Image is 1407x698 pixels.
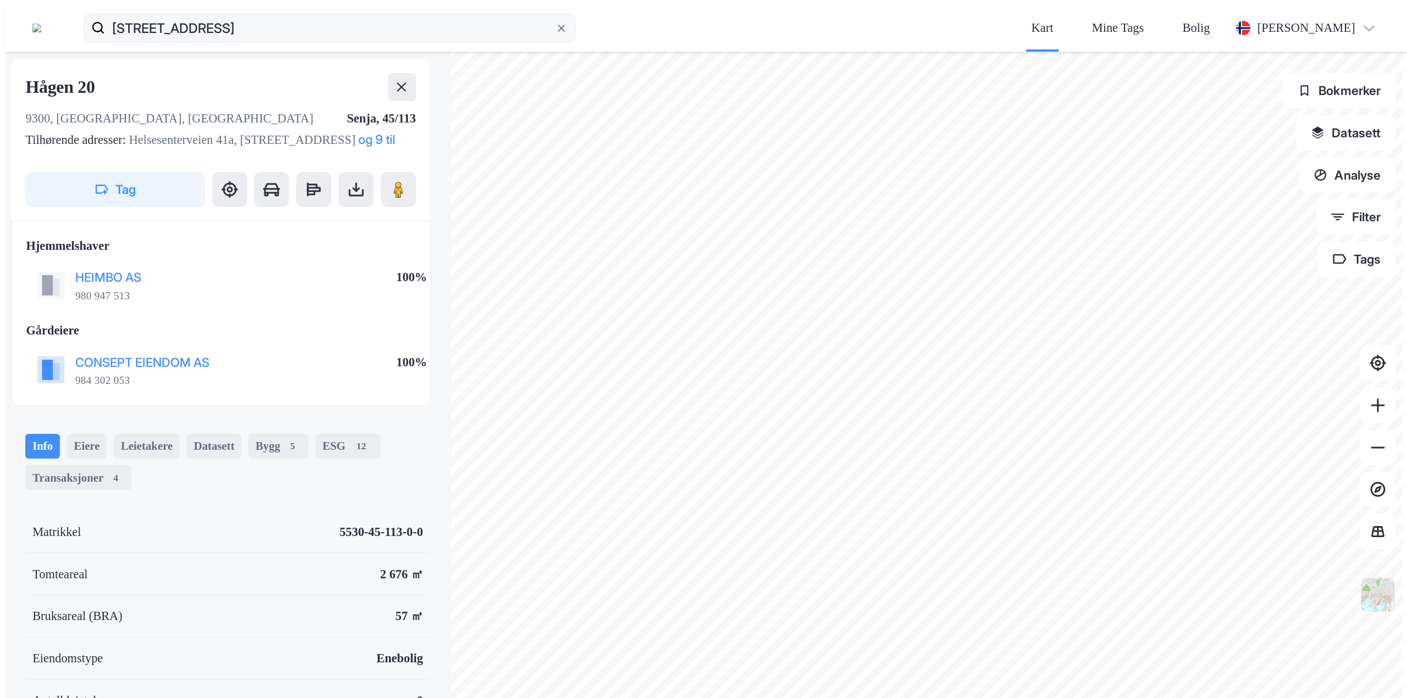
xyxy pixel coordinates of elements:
div: 2 676 ㎡ [380,564,423,585]
button: Datasett [1296,115,1395,150]
button: Tags [1318,242,1395,277]
div: Helsesenterveien 41a, [STREET_ADDRESS] [25,129,402,150]
div: Hågen 20 [25,73,98,101]
div: Info [25,434,60,459]
div: 4 [107,469,125,487]
div: Bruksareal (BRA) [32,606,123,627]
div: Matrikkel [32,522,81,543]
div: ESG [315,434,380,459]
div: Kontrollprogram for chat [1352,645,1407,698]
div: 100% [396,267,427,288]
div: Eiendomstype [32,648,103,669]
div: 9300, [GEOGRAPHIC_DATA], [GEOGRAPHIC_DATA] [25,108,313,129]
div: Kart [1032,18,1054,38]
div: Eiere [67,434,107,459]
div: Bygg [248,434,308,459]
div: Bolig [1183,18,1210,38]
img: Z [1359,576,1397,613]
div: 57 ㎡ [396,606,423,627]
div: 5530-45-113-0-0 [340,522,423,543]
div: Senja, 45/113 [347,108,416,129]
div: 980 947 513 [75,289,130,303]
div: Transaksjoner [25,465,131,490]
button: Tag [25,172,204,207]
div: Mine Tags [1092,18,1144,38]
div: Leietakere [114,434,180,459]
div: Hjemmelshaver [26,236,416,256]
div: Datasett [187,434,242,459]
div: 12 [349,437,374,455]
button: Bokmerker [1283,73,1395,108]
button: Analyse [1299,157,1396,192]
span: Tilhørende adresser: [25,133,129,147]
iframe: Chat Widget [1352,645,1407,698]
div: 5 [284,437,301,455]
div: Enebolig [376,648,423,669]
div: 984 302 053 [75,373,130,388]
div: 100% [396,352,427,373]
button: Filter [1316,199,1396,234]
img: logo.a4113a55bc3d86da70a041830d287a7e.svg [32,24,41,32]
div: Tomteareal [32,564,87,585]
input: Søk på adresse, matrikkel, gårdeiere, leietakere eller personer [105,10,554,46]
div: [PERSON_NAME] [1258,18,1355,38]
div: Gårdeiere [26,320,416,341]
